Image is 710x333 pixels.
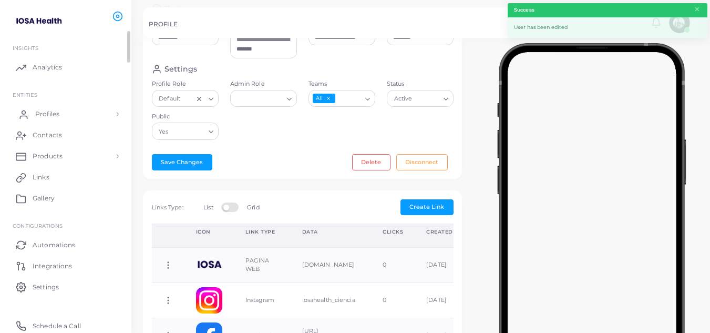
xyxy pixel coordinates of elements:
[152,80,219,88] label: Profile Role
[8,104,124,125] a: Profiles
[415,247,465,282] td: [DATE]
[203,204,213,212] label: List
[8,57,124,78] a: Analytics
[33,261,72,271] span: Integrations
[8,255,124,276] a: Integrations
[230,90,297,107] div: Search for option
[8,125,124,146] a: Contacts
[183,93,193,105] input: Search for option
[33,282,59,292] span: Settings
[352,154,390,170] button: Delete
[195,94,203,103] button: Clear Selected
[158,94,182,105] span: Default
[325,95,332,102] button: Deselect All
[9,10,68,29] img: logo
[152,113,219,121] label: Public
[13,92,37,98] span: ENTITIES
[291,283,372,318] td: iosahealth_ciencia
[8,276,124,297] a: Settings
[336,93,361,105] input: Search for option
[8,188,124,209] a: Gallery
[313,94,335,104] span: All
[302,228,360,236] div: Data
[234,247,291,282] td: PAGINA WEB
[152,123,219,139] div: Search for option
[400,199,454,215] button: Create Link
[158,126,170,137] span: Yes
[33,194,55,203] span: Gallery
[415,283,465,318] td: [DATE]
[245,228,279,236] div: Link Type
[371,247,415,282] td: 0
[230,80,297,88] label: Admin Role
[33,152,63,161] span: Products
[308,90,375,107] div: Search for option
[149,21,178,28] h5: PROFILE
[33,321,81,331] span: Schedule a Call
[247,204,259,212] label: Grid
[508,17,707,38] div: User has been edited
[8,234,124,255] a: Automations
[152,90,219,107] div: Search for option
[33,173,49,182] span: Links
[426,228,453,236] div: Created
[152,154,212,170] button: Save Changes
[396,154,448,170] button: Disconnect
[13,223,63,229] span: Configurations
[33,240,75,250] span: Automations
[13,45,38,51] span: INSIGHTS
[234,283,291,318] td: Instagram
[196,287,222,314] img: instagram.png
[8,146,124,167] a: Products
[8,167,124,188] a: Links
[171,126,204,137] input: Search for option
[196,252,222,278] img: hB8efZIq2R37QC3U9MwHv8Rg8avDPVdn-1694557842444.png
[514,6,534,14] strong: Success
[393,94,414,105] span: Active
[383,228,403,236] div: Clicks
[164,64,197,74] h4: Settings
[409,203,444,210] span: Create Link
[33,130,62,140] span: Contacts
[33,63,62,72] span: Analytics
[694,4,701,15] button: Close
[415,93,439,105] input: Search for option
[371,283,415,318] td: 0
[152,224,184,248] th: Action
[235,93,283,105] input: Search for option
[35,109,59,119] span: Profiles
[196,228,222,236] div: Icon
[387,80,454,88] label: Status
[291,247,372,282] td: [DOMAIN_NAME]
[152,204,183,211] span: Links Type:
[308,80,375,88] label: Teams
[387,90,454,107] div: Search for option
